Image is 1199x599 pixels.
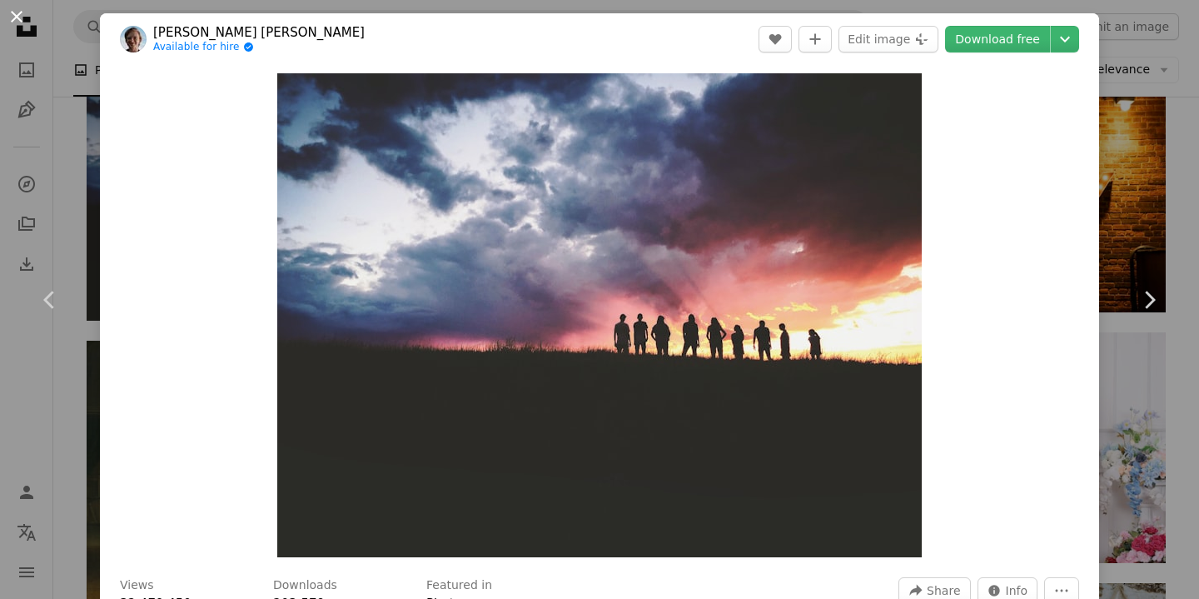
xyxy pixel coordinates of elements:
[120,577,154,594] h3: Views
[120,26,147,52] img: Go to Hudson Hintze's profile
[273,577,337,594] h3: Downloads
[1099,220,1199,380] a: Next
[838,26,938,52] button: Edit image
[426,577,492,594] h3: Featured in
[277,73,922,557] img: silhouette of nine persons standing on the hill
[277,73,922,557] button: Zoom in on this image
[945,26,1050,52] a: Download free
[799,26,832,52] button: Add to Collection
[153,24,365,41] a: [PERSON_NAME] [PERSON_NAME]
[1051,26,1079,52] button: Choose download size
[759,26,792,52] button: Like
[153,41,365,54] a: Available for hire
